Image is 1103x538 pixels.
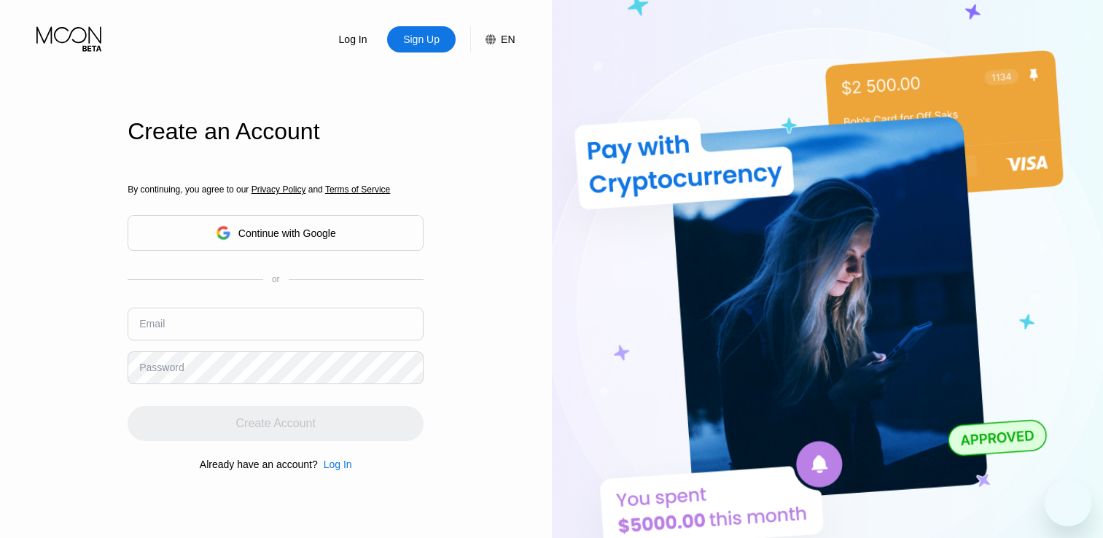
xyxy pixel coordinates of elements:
div: Log In [318,459,352,470]
div: Log In [319,26,387,52]
div: Continue with Google [238,227,336,239]
div: EN [501,34,515,45]
div: Already have an account? [200,459,318,470]
div: Password [139,362,184,373]
span: Terms of Service [325,184,390,195]
div: EN [470,26,515,52]
div: Log In [338,32,369,47]
div: By continuing, you agree to our [128,184,424,195]
div: Log In [324,459,352,470]
div: Email [139,318,165,330]
div: Sign Up [402,32,441,47]
span: and [305,184,325,195]
iframe: Button to launch messaging window [1045,480,1091,526]
span: Privacy Policy [252,184,306,195]
div: Create an Account [128,118,424,145]
div: Continue with Google [128,215,424,251]
div: or [272,274,280,284]
div: Sign Up [387,26,456,52]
